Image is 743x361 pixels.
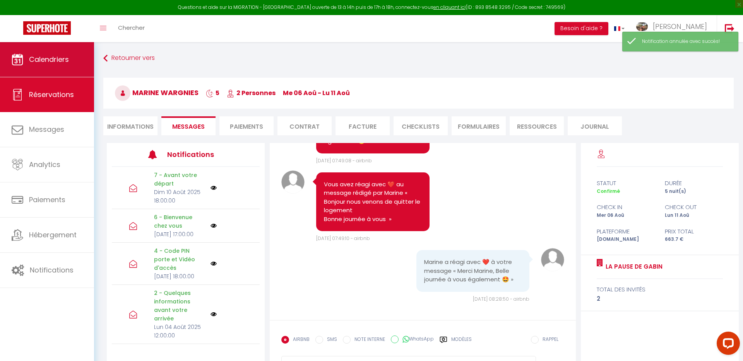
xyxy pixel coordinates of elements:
img: ... [636,22,648,31]
span: Calendriers [29,54,69,64]
a: ... [PERSON_NAME] [630,15,717,42]
div: check out [660,203,728,212]
p: 7 - Avant votre départ [154,171,205,188]
li: Journal [568,116,622,135]
div: Lun 11 Aoû [660,212,728,219]
p: Lun 04 Août 2025 12:00:00 [154,323,205,340]
div: 663.7 € [660,236,728,243]
img: NO IMAGE [211,185,217,191]
li: Ressources [510,116,564,135]
span: [DATE] 08:28:50 - airbnb [473,296,529,302]
span: Chercher [118,24,145,32]
span: Analytics [29,160,60,169]
li: Contrat [277,116,332,135]
label: AIRBNB [289,336,310,344]
li: CHECKLISTS [394,116,448,135]
img: logout [725,24,734,33]
img: NO IMAGE [211,223,217,229]
img: NO IMAGE [211,311,217,317]
span: Messages [29,124,64,134]
span: [PERSON_NAME] [653,22,707,31]
a: La Pause de Gabin [603,262,663,271]
label: NOTE INTERNE [351,336,385,344]
div: durée [660,179,728,188]
span: Confirmé [597,188,620,194]
img: avatar.png [541,248,564,271]
button: Besoin d'aide ? [555,22,608,35]
span: Notifications [30,265,74,275]
img: avatar.png [281,170,305,194]
div: 5 nuit(s) [660,188,728,195]
p: 2 - Quelques informations avant votre arrivée [154,289,205,323]
iframe: LiveChat chat widget [710,329,743,361]
p: 6 - Bienvenue chez vous [154,213,205,230]
label: WhatsApp [399,335,434,344]
p: [DATE] 18:00:00 [154,272,205,281]
img: Super Booking [23,21,71,35]
span: me 06 Aoû - lu 11 Aoû [283,89,350,97]
span: Réservations [29,90,74,99]
span: 2 Personnes [227,89,276,97]
span: 5 [206,89,219,97]
li: Paiements [219,116,274,135]
li: Informations [103,116,158,135]
a: Retourner vers [103,51,734,65]
span: Messages [172,122,205,131]
div: Plateforme [592,227,660,236]
span: Paiements [29,195,65,204]
div: [DOMAIN_NAME] [592,236,660,243]
pre: Vous avez réagi avec ❤️ au message rédigé par Marine « Bonjour nous venons de quitter le logement... [324,180,421,224]
span: [DATE] 07:49:08 - airbnb [316,157,372,164]
div: 2 [597,294,723,303]
h3: Notifications [167,146,229,163]
label: SMS [323,336,337,344]
p: 4 - Code PIN porte et Vidéo d'accès [154,247,205,272]
label: Modèles [451,336,472,349]
div: Notification annulée avec succès! [642,38,730,45]
li: FORMULAIRES [452,116,506,135]
p: [DATE] 17:00:00 [154,230,205,238]
span: [DATE] 07:49:10 - airbnb [316,235,370,242]
li: Facture [336,116,390,135]
a: Chercher [112,15,151,42]
span: Hébergement [29,230,77,240]
div: Mer 06 Aoû [592,212,660,219]
pre: Marine a réagi avec ❤️ à votre message « Merci Marine, Belle journée à vous également 🤩 » [424,258,522,284]
a: en cliquant ici [433,4,466,10]
label: RAPPEL [539,336,558,344]
span: Marine Wargnies [115,88,199,97]
p: Dim 10 Août 2025 18:00:00 [154,188,205,205]
img: NO IMAGE [211,261,217,267]
div: total des invités [597,285,723,294]
div: check in [592,203,660,212]
div: Prix total [660,227,728,236]
div: statut [592,179,660,188]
